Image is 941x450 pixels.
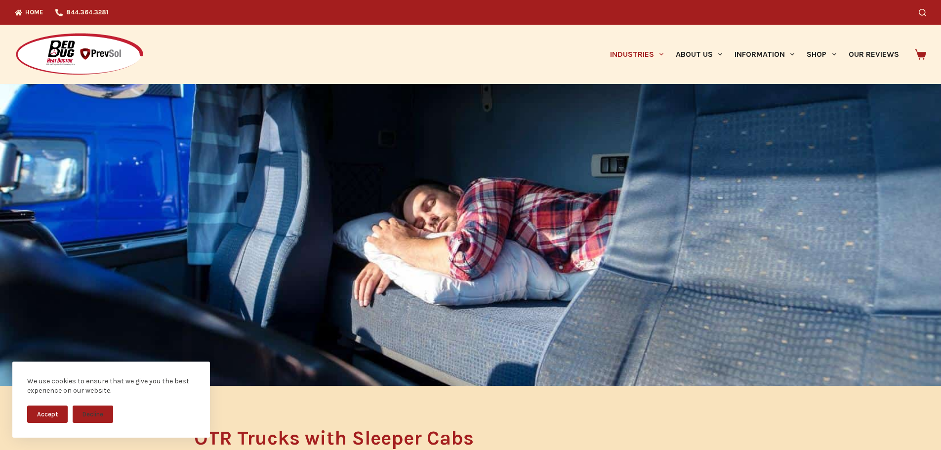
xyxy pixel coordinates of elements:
a: Information [729,25,801,84]
nav: Primary [604,25,905,84]
button: Open LiveChat chat widget [8,4,38,34]
h1: OTR Trucks with Sleeper Cabs [194,428,596,448]
a: Shop [801,25,842,84]
a: Industries [604,25,669,84]
a: Our Reviews [842,25,905,84]
button: Accept [27,406,68,423]
button: Search [919,9,926,16]
img: Prevsol/Bed Bug Heat Doctor [15,33,144,77]
a: About Us [669,25,728,84]
button: Decline [73,406,113,423]
div: We use cookies to ensure that we give you the best experience on our website. [27,376,195,396]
